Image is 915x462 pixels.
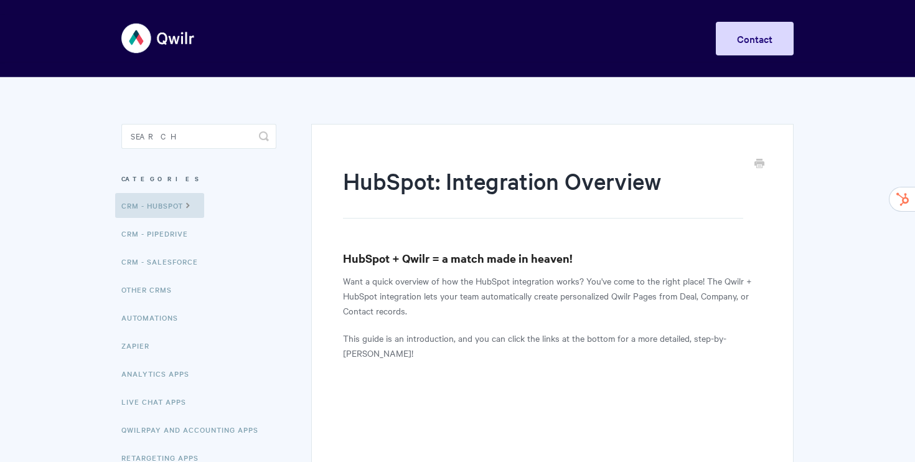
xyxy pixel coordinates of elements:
h3: HubSpot + Qwilr = a match made in heaven! [343,250,762,267]
a: Automations [121,305,187,330]
h3: Categories [121,167,276,190]
a: Contact [716,22,794,55]
a: QwilrPay and Accounting Apps [121,417,268,442]
a: CRM - HubSpot [115,193,204,218]
a: CRM - Pipedrive [121,221,197,246]
a: Live Chat Apps [121,389,195,414]
a: Analytics Apps [121,361,199,386]
p: Want a quick overview of how the HubSpot integration works? You've come to the right place! The Q... [343,273,762,318]
img: Qwilr Help Center [121,15,195,62]
a: CRM - Salesforce [121,249,207,274]
p: This guide is an introduction, and you can click the links at the bottom for a more detailed, ste... [343,331,762,361]
h1: HubSpot: Integration Overview [343,165,743,219]
a: Zapier [121,333,159,358]
a: Other CRMs [121,277,181,302]
a: Print this Article [754,158,764,171]
input: Search [121,124,276,149]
